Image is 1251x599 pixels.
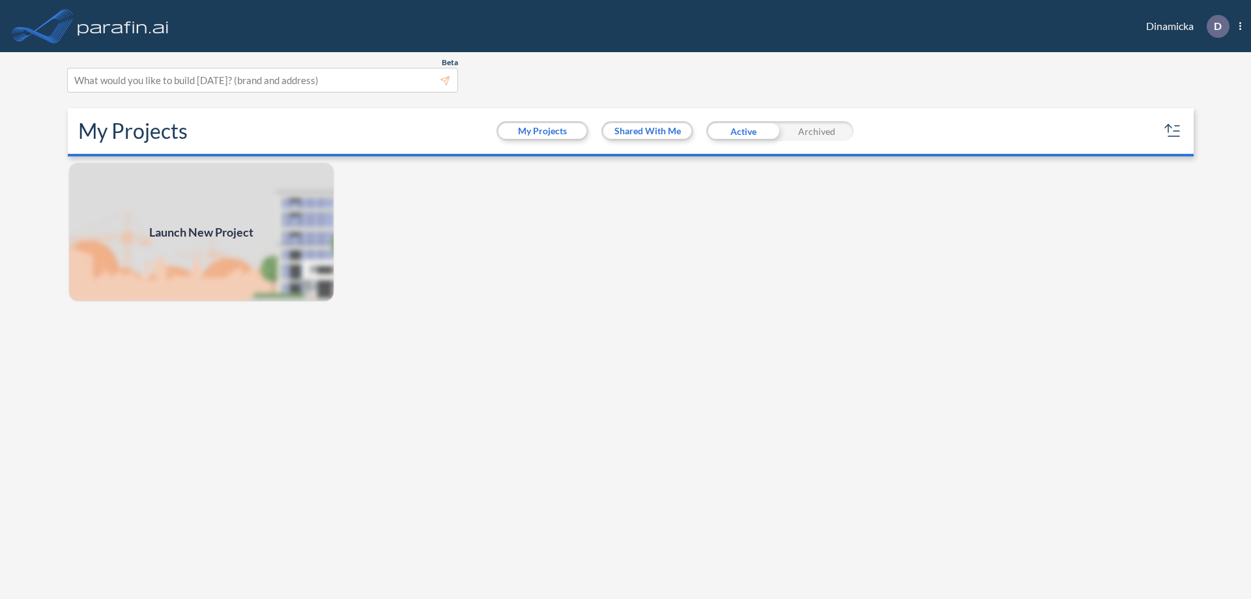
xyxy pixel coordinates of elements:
[1214,20,1222,32] p: D
[68,162,335,302] a: Launch New Project
[498,123,586,139] button: My Projects
[780,121,854,141] div: Archived
[706,121,780,141] div: Active
[1127,15,1241,38] div: Dinamicka
[68,162,335,302] img: add
[442,57,458,68] span: Beta
[149,224,253,241] span: Launch New Project
[603,123,691,139] button: Shared With Me
[78,119,188,143] h2: My Projects
[75,13,171,39] img: logo
[1162,121,1183,141] button: sort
